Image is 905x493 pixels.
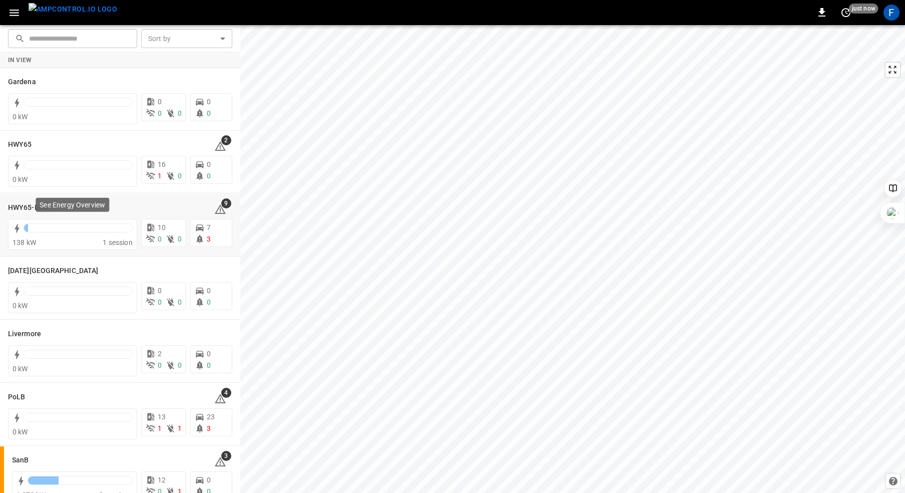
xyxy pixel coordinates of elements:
span: 2 [221,135,231,145]
span: 0 [207,287,211,295]
h6: Karma Center [8,266,98,277]
span: 0 kW [13,175,28,183]
span: 0 [207,476,211,484]
span: 0 [207,298,211,306]
span: 0 [158,109,162,117]
span: 12 [158,476,166,484]
h6: Livermore [8,329,41,340]
span: 2 [158,350,162,358]
span: 3 [207,424,211,432]
span: 0 kW [13,113,28,121]
span: 0 [158,361,162,369]
span: 10 [158,223,166,231]
h6: SanB [12,455,29,466]
span: 0 [158,298,162,306]
span: 23 [207,413,215,421]
span: 3 [207,235,211,243]
span: 138 kW [13,238,36,246]
span: 4 [221,388,231,398]
h6: HWY65 [8,139,32,150]
span: 1 session [103,238,132,246]
strong: In View [8,57,32,64]
span: 0 [178,235,182,243]
h6: PoLB [8,392,25,403]
span: 0 [178,298,182,306]
canvas: Map [240,25,905,493]
span: 0 [178,109,182,117]
button: set refresh interval [838,5,854,21]
span: 3 [221,451,231,461]
span: 0 kW [13,428,28,436]
span: 0 kW [13,365,28,373]
div: profile-icon [883,5,899,21]
h6: Gardena [8,77,36,88]
span: 0 [207,172,211,180]
span: 13 [158,413,166,421]
span: just now [849,4,878,14]
span: 0 kW [13,302,28,310]
h6: HWY65-DER [8,202,48,213]
span: 0 [158,98,162,106]
span: 9 [221,198,231,208]
span: 0 [207,109,211,117]
span: 1 [158,172,162,180]
span: 0 [158,235,162,243]
span: 0 [207,160,211,168]
span: 0 [207,350,211,358]
span: 0 [178,361,182,369]
span: 0 [158,287,162,295]
img: ampcontrol.io logo [29,3,117,16]
span: 0 [207,98,211,106]
p: See Energy Overview [40,200,105,210]
span: 1 [178,424,182,432]
span: 0 [207,361,211,369]
span: 7 [207,223,211,231]
span: 1 [158,424,162,432]
span: 16 [158,160,166,168]
span: 0 [178,172,182,180]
